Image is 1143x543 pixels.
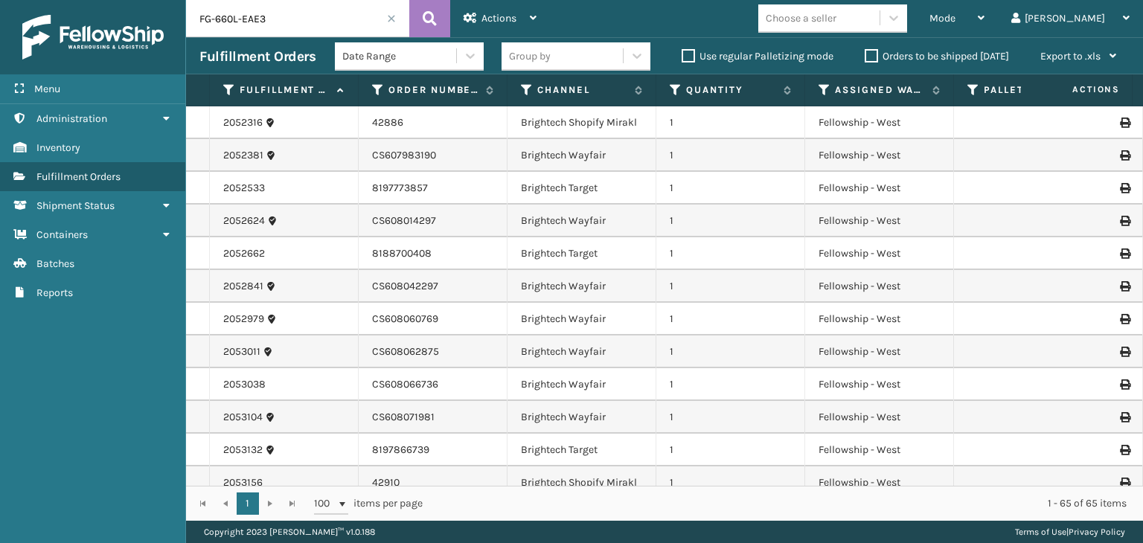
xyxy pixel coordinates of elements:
a: 2053038 [223,377,266,392]
i: Print Label [1120,216,1129,226]
label: Channel [537,83,627,97]
td: Fellowship - West [805,368,954,401]
i: Print Label [1120,150,1129,161]
span: Administration [36,112,107,125]
i: Print Label [1120,379,1129,390]
div: Choose a seller [766,10,836,26]
td: 1 [656,303,805,335]
i: Print Label [1120,183,1129,193]
td: CS608071981 [359,401,508,434]
img: logo [22,15,164,60]
td: CS607983190 [359,139,508,172]
span: Menu [34,83,60,95]
td: 1 [656,172,805,205]
span: Reports [36,286,73,299]
a: 1 [237,492,259,515]
i: Print Label [1120,248,1129,259]
td: Fellowship - West [805,270,954,303]
label: Use regular Palletizing mode [682,50,833,62]
label: Order Number [388,83,478,97]
td: 1 [656,139,805,172]
label: Assigned Warehouse [835,83,925,97]
td: Brightech Target [508,434,656,466]
td: Brightech Wayfair [508,303,656,335]
td: 1 [656,466,805,499]
label: Orders to be shipped [DATE] [865,50,1009,62]
td: 1 [656,237,805,270]
a: 2052662 [223,246,265,261]
span: items per page [314,492,423,515]
i: Print Label [1120,478,1129,488]
a: 2052841 [223,279,263,294]
td: 8197773857 [359,172,508,205]
span: Actions [481,12,516,25]
label: Fulfillment Order Id [240,83,330,97]
span: 100 [314,496,336,511]
td: Brightech Wayfair [508,139,656,172]
td: 1 [656,205,805,237]
td: Fellowship - West [805,303,954,335]
td: 1 [656,335,805,368]
div: Group by [509,48,551,64]
td: Fellowship - West [805,106,954,139]
td: 8197866739 [359,434,508,466]
td: Brightech Wayfair [508,335,656,368]
td: Fellowship - West [805,335,954,368]
td: Fellowship - West [805,434,954,466]
a: 2052316 [223,115,263,130]
a: 2053011 [223,344,260,359]
i: Print Label [1120,412,1129,422]
td: Brightech Wayfair [508,368,656,401]
td: Fellowship - West [805,205,954,237]
span: Batches [36,257,74,270]
a: 2053104 [223,410,263,425]
i: Print Label [1120,118,1129,128]
div: 1 - 65 of 65 items [444,496,1127,511]
td: Brightech Wayfair [508,401,656,434]
td: Fellowship - West [805,237,954,270]
span: Inventory [36,141,80,154]
td: Fellowship - West [805,401,954,434]
td: CS608060769 [359,303,508,335]
td: Brightech Shopify Mirakl [508,466,656,499]
i: Print Label [1120,281,1129,292]
td: 8188700408 [359,237,508,270]
td: 1 [656,401,805,434]
a: 2053132 [223,443,263,457]
a: 2052979 [223,312,264,327]
td: CS608014297 [359,205,508,237]
td: 1 [656,434,805,466]
a: 2052381 [223,148,263,163]
a: 2052624 [223,213,265,228]
span: Fulfillment Orders [36,170,121,183]
td: Brightech Target [508,237,656,270]
td: 1 [656,368,805,401]
i: Print Label [1120,314,1129,324]
td: CS608062875 [359,335,508,368]
a: 2052533 [223,181,265,196]
td: Fellowship - West [805,172,954,205]
a: Terms of Use [1015,527,1066,537]
td: Fellowship - West [805,466,954,499]
i: Print Label [1120,347,1129,357]
td: 1 [656,270,805,303]
label: Pallet Name [984,83,1074,97]
td: Brightech Shopify Mirakl [508,106,656,139]
td: Brightech Wayfair [508,205,656,237]
h3: Fulfillment Orders [199,48,316,65]
div: | [1015,521,1125,543]
i: Print Label [1120,445,1129,455]
label: Quantity [686,83,776,97]
td: Fellowship - West [805,139,954,172]
td: Brightech Target [508,172,656,205]
a: 2053156 [223,475,263,490]
span: Mode [929,12,955,25]
div: Date Range [342,48,458,64]
p: Copyright 2023 [PERSON_NAME]™ v 1.0.188 [204,521,375,543]
td: 1 [656,106,805,139]
td: CS608066736 [359,368,508,401]
td: Brightech Wayfair [508,270,656,303]
span: Shipment Status [36,199,115,212]
a: Privacy Policy [1069,527,1125,537]
span: Containers [36,228,88,241]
